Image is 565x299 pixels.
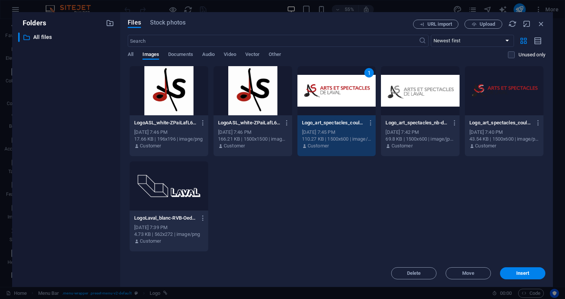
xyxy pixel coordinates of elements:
div: [DATE] 7:40 PM [469,129,539,136]
span: Vector [245,50,260,60]
div: 43.54 KB | 1500x600 | image/png [469,136,539,143]
span: Audio [202,50,215,60]
div: [DATE] 7:46 PM [134,129,204,136]
p: Logo_art_spectacles_nb-doX5p9xPq9yQS-kvpM92Zg.jpg [385,119,448,126]
span: Files [128,18,141,27]
div: 1 [364,68,374,77]
span: Upload [480,22,495,26]
button: Delete [391,267,437,279]
div: ​ [18,33,20,42]
span: Stock photos [150,18,186,27]
span: Video [224,50,236,60]
div: [DATE] 7:45 PM [302,129,372,136]
span: All [128,50,133,60]
span: Documents [168,50,193,60]
div: 17.66 KB | 196x196 | image/png [134,136,204,143]
span: Delete [407,271,421,276]
div: [DATE] 7:46 PM [218,129,288,136]
p: Customer [140,143,161,149]
div: 4.73 KB | 562x272 | image/png [134,231,204,238]
p: Logo_art_spectacles_coul_white-fy_ehNFJZA18Z-QE_qcadg.jpg [302,119,364,126]
span: Images [142,50,159,60]
p: Customer [392,143,413,149]
button: Upload [464,20,502,29]
p: Customer [140,238,161,245]
div: 166.21 KB | 1500x1500 | image/jpeg [218,136,288,143]
button: Move [446,267,491,279]
div: 110.27 KB | 1500x600 | image/jpeg [302,136,372,143]
p: Customer [308,143,329,149]
p: Customer [475,143,496,149]
p: LogoASL_white-ZPaiLafL6zmiLoxpdscP4w.jpeg [218,119,280,126]
span: Other [269,50,281,60]
i: Close [537,20,545,28]
p: Logo_art_spectacles_coul-2I9ol8CGGz5_Cekv63d4Gg.png [469,119,532,126]
span: Insert [516,271,529,276]
span: Move [462,271,474,276]
p: Displays only files that are not in use on the website. Files added during this session can still... [519,51,545,58]
p: Folders [18,18,46,28]
i: Reload [508,20,517,28]
button: Insert [500,267,545,279]
p: All files [33,33,100,42]
button: URL import [413,20,458,29]
p: LogoLaval_blanc-RVB-Oed9IbaenVdspI3M_GpUIg.png [134,215,197,222]
span: URL import [427,22,452,26]
div: [DATE] 7:39 PM [134,224,204,231]
div: 69.8 KB | 1500x600 | image/jpeg [385,136,455,143]
input: Search [128,35,418,47]
p: LogoASL_white-ZPaiLafL6zmiLoxpdscP4w-9iPKBxkO7DhSnVZip3dWSQ.png [134,119,197,126]
i: Create new folder [106,19,114,27]
i: Minimize [523,20,531,28]
div: [DATE] 7:42 PM [385,129,455,136]
p: Customer [224,143,245,149]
